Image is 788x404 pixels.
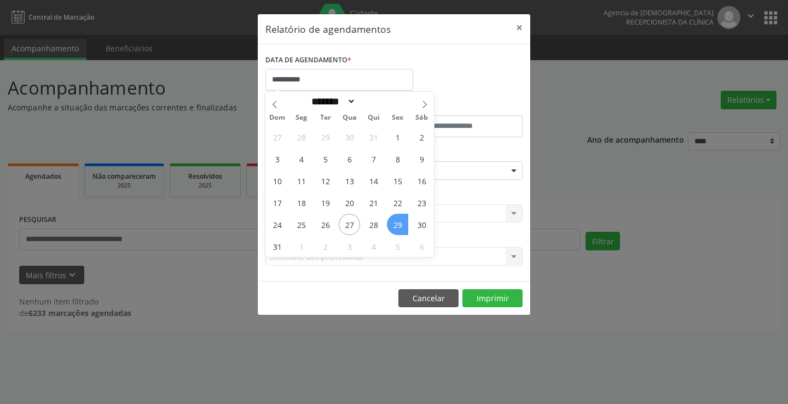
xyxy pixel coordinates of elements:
span: Agosto 5, 2025 [315,148,336,169]
span: Agosto 4, 2025 [291,148,312,169]
span: Agosto 9, 2025 [411,148,432,169]
span: Agosto 24, 2025 [266,214,288,235]
span: Agosto 25, 2025 [291,214,312,235]
span: Sex [386,114,410,121]
span: Agosto 29, 2025 [387,214,408,235]
button: Cancelar [398,289,459,308]
button: Imprimir [462,289,523,308]
span: Agosto 28, 2025 [363,214,384,235]
button: Close [508,14,530,41]
select: Month [308,96,356,107]
span: Ter [314,114,338,121]
span: Setembro 3, 2025 [339,236,360,257]
span: Agosto 7, 2025 [363,148,384,169]
h5: Relatório de agendamentos [265,22,391,36]
span: Agosto 12, 2025 [315,170,336,191]
span: Seg [289,114,314,121]
span: Agosto 14, 2025 [363,170,384,191]
span: Setembro 5, 2025 [387,236,408,257]
span: Julho 28, 2025 [291,126,312,148]
span: Agosto 20, 2025 [339,192,360,213]
input: Year [356,96,392,107]
span: Agosto 17, 2025 [266,192,288,213]
span: Setembro 1, 2025 [291,236,312,257]
span: Julho 29, 2025 [315,126,336,148]
span: Agosto 16, 2025 [411,170,432,191]
span: Qui [362,114,386,121]
label: ATÉ [397,98,523,115]
span: Agosto 13, 2025 [339,170,360,191]
span: Agosto 11, 2025 [291,170,312,191]
span: Sáb [410,114,434,121]
span: Agosto 27, 2025 [339,214,360,235]
span: Agosto 10, 2025 [266,170,288,191]
span: Agosto 26, 2025 [315,214,336,235]
span: Agosto 3, 2025 [266,148,288,169]
span: Agosto 23, 2025 [411,192,432,213]
span: Julho 27, 2025 [266,126,288,148]
span: Dom [265,114,289,121]
span: Agosto 6, 2025 [339,148,360,169]
span: Agosto 19, 2025 [315,192,336,213]
span: Agosto 15, 2025 [387,170,408,191]
span: Julho 31, 2025 [363,126,384,148]
span: Agosto 21, 2025 [363,192,384,213]
span: Agosto 2, 2025 [411,126,432,148]
span: Agosto 1, 2025 [387,126,408,148]
label: DATA DE AGENDAMENTO [265,52,351,69]
span: Agosto 8, 2025 [387,148,408,169]
span: Julho 30, 2025 [339,126,360,148]
span: Setembro 2, 2025 [315,236,336,257]
span: Agosto 18, 2025 [291,192,312,213]
span: Agosto 31, 2025 [266,236,288,257]
span: Setembro 4, 2025 [363,236,384,257]
span: Setembro 6, 2025 [411,236,432,257]
span: Agosto 30, 2025 [411,214,432,235]
span: Agosto 22, 2025 [387,192,408,213]
span: Qua [338,114,362,121]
